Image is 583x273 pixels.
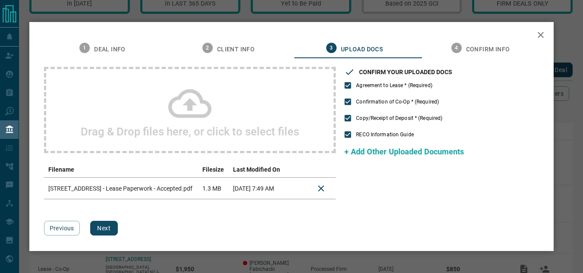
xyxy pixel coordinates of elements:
[206,45,209,51] text: 2
[359,69,452,75] h3: CONFIRM YOUR UPLOADED DOCS
[356,98,439,106] span: Confirmation of Co-Op * (Required)
[229,178,285,199] td: [DATE] 7:49 AM
[198,162,229,178] th: Filesize
[94,46,126,53] span: Deal Info
[44,221,80,235] button: Previous
[330,45,333,51] text: 3
[356,82,432,89] span: Agreement to Lease * (Required)
[44,178,199,199] td: [STREET_ADDRESS] - Lease Paperwork - Accepted.pdf
[198,178,229,199] td: 1.3 MB
[217,46,255,53] span: Client Info
[341,46,383,53] span: Upload Docs
[229,162,285,178] th: Last Modified On
[81,125,299,138] h2: Drag & Drop files here, or click to select files
[311,178,331,199] button: Delete
[455,45,458,51] text: 4
[466,46,510,53] span: Confirm Info
[306,162,336,178] th: delete file action column
[285,162,306,178] th: download action column
[344,147,464,156] span: + Add Other Uploaded Documents
[90,221,118,235] button: Next
[356,114,442,122] span: Copy/Receipt of Deposit * (Required)
[356,131,413,138] span: RECO Information Guide
[44,162,199,178] th: Filename
[44,67,336,153] div: Drag & Drop files here, or click to select files
[83,45,86,51] text: 1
